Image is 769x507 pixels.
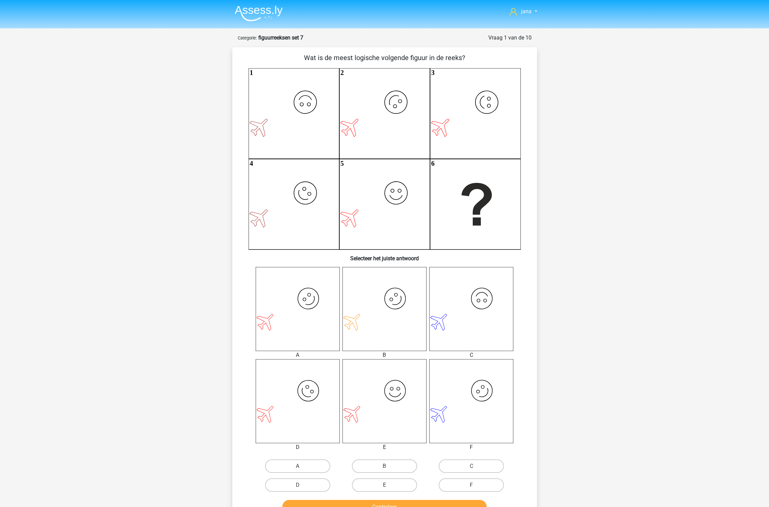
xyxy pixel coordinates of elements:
text: 5 [340,160,344,167]
text: 3 [431,69,434,76]
text: 2 [340,69,344,76]
label: C [439,459,504,473]
div: C [424,351,518,359]
h6: Selecteer het juiste antwoord [243,250,526,262]
label: F [439,478,504,492]
img: Assessly [235,5,283,21]
div: B [337,351,432,359]
small: Categorie: [238,35,257,41]
strong: figuurreeksen set 7 [258,34,303,41]
label: D [265,478,330,492]
label: E [352,478,417,492]
div: Vraag 1 van de 10 [488,34,532,42]
div: F [424,443,518,451]
div: A [251,351,345,359]
span: jana [521,8,532,15]
text: 4 [250,160,253,167]
text: 1 [250,69,253,76]
p: Wat is de meest logische volgende figuur in de reeks? [243,53,526,63]
a: jana [507,7,540,16]
text: 6 [431,160,434,167]
div: E [337,443,432,451]
label: B [352,459,417,473]
div: D [251,443,345,451]
label: A [265,459,330,473]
